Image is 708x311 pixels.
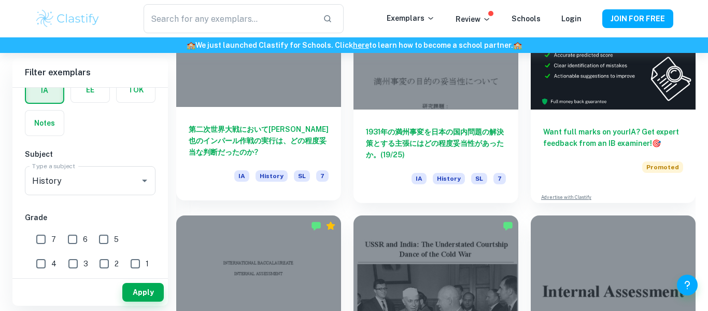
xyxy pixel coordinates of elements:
[256,170,288,182] span: History
[541,194,591,201] a: Advertise with Clastify
[25,212,155,223] h6: Grade
[26,78,63,103] button: IA
[493,173,506,184] span: 7
[642,161,683,173] span: Promoted
[83,234,88,245] span: 6
[117,77,155,102] button: TOK
[353,41,369,49] a: here
[311,221,321,231] img: Marked
[234,170,249,182] span: IA
[652,139,661,147] span: 🎯
[316,170,329,182] span: 7
[325,221,336,231] div: Premium
[503,221,513,231] img: Marked
[602,9,673,28] button: JOIN FOR FREE
[51,234,56,245] span: 7
[71,77,109,102] button: EE
[83,258,88,269] span: 3
[366,126,506,160] h6: 1931年の満州事変を日本の国内問題の解決策とする主張にはどの程度妥当性があったか。(19/25)
[122,283,164,302] button: Apply
[512,15,541,23] a: Schools
[187,41,195,49] span: 🏫
[25,111,64,136] button: Notes
[146,258,149,269] span: 1
[513,41,522,49] span: 🏫
[471,173,487,184] span: SL
[294,170,310,182] span: SL
[387,12,435,24] p: Exemplars
[433,173,465,184] span: History
[114,234,119,245] span: 5
[137,173,152,188] button: Open
[456,13,491,25] p: Review
[144,4,315,33] input: Search for any exemplars...
[32,161,75,170] label: Type a subject
[115,258,119,269] span: 2
[12,58,168,87] h6: Filter exemplars
[677,275,698,295] button: Help and Feedback
[35,8,101,29] img: Clastify logo
[2,39,706,51] h6: We just launched Clastify for Schools. Click to learn how to become a school partner.
[51,258,56,269] span: 4
[543,126,683,149] h6: Want full marks on your IA ? Get expert feedback from an IB examiner!
[412,173,427,184] span: IA
[561,15,582,23] a: Login
[25,148,155,160] h6: Subject
[189,124,329,158] h6: 第二次世界大戦において[PERSON_NAME]也のインパール作戦の実行は、どの程度妥当な判断だったのか?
